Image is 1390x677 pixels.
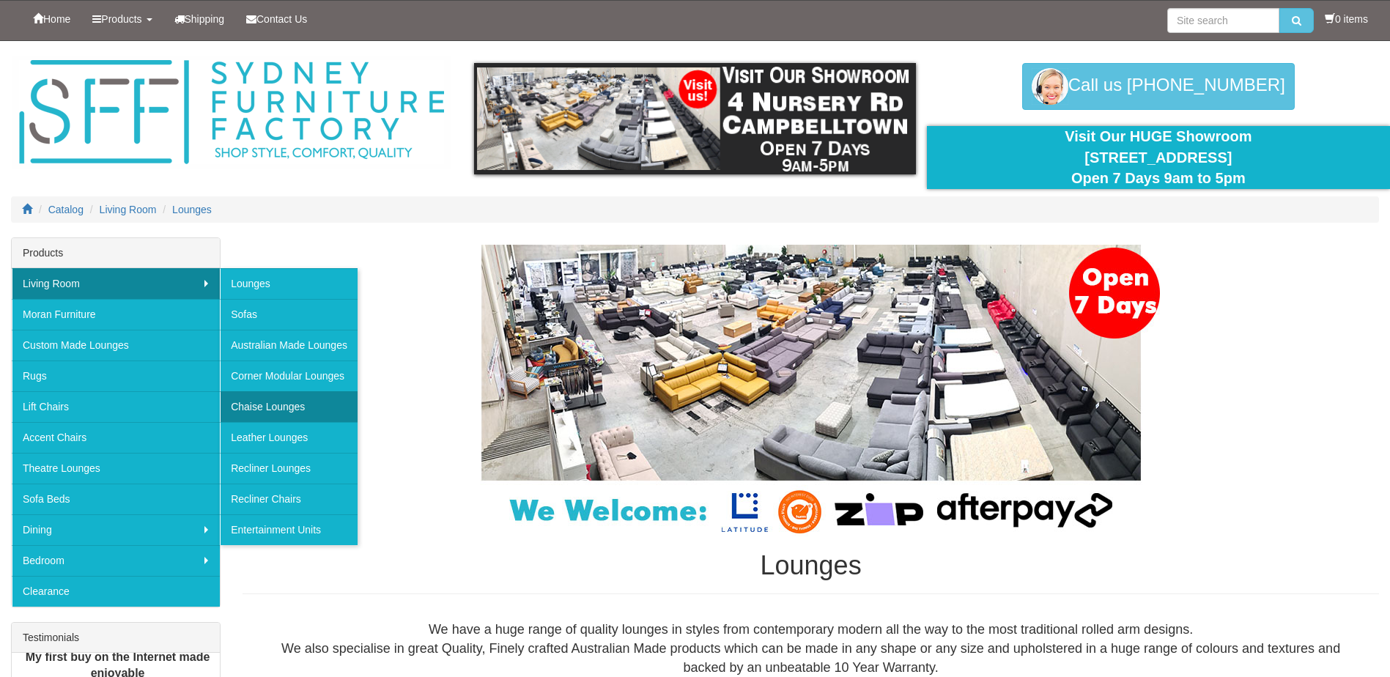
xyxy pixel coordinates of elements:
a: Home [22,1,81,37]
li: 0 items [1325,12,1368,26]
a: Corner Modular Lounges [220,360,358,391]
a: Shipping [163,1,236,37]
a: Accent Chairs [12,422,220,453]
span: Shipping [185,13,225,25]
a: Lift Chairs [12,391,220,422]
a: Moran Furniture [12,299,220,330]
a: Custom Made Lounges [12,330,220,360]
a: Dining [12,514,220,545]
img: showroom.gif [474,63,915,174]
a: Lounges [172,204,212,215]
a: Leather Lounges [220,422,358,453]
span: Products [101,13,141,25]
a: Living Room [12,268,220,299]
a: Living Room [100,204,157,215]
a: Sofa Beds [12,484,220,514]
a: Catalog [48,204,84,215]
a: Bedroom [12,545,220,576]
a: Products [81,1,163,37]
a: Australian Made Lounges [220,330,358,360]
div: Testimonials [12,623,220,653]
a: Chaise Lounges [220,391,358,422]
span: Home [43,13,70,25]
a: Theatre Lounges [12,453,220,484]
a: Sofas [220,299,358,330]
div: Products [12,238,220,268]
img: Sydney Furniture Factory [12,56,451,169]
input: Site search [1167,8,1279,33]
a: Recliner Lounges [220,453,358,484]
a: Rugs [12,360,220,391]
div: Visit Our HUGE Showroom [STREET_ADDRESS] Open 7 Days 9am to 5pm [938,126,1379,189]
a: Entertainment Units [220,514,358,545]
a: Contact Us [235,1,318,37]
a: Lounges [220,268,358,299]
a: Recliner Chairs [220,484,358,514]
a: Clearance [12,576,220,607]
img: Lounges [445,245,1178,536]
h1: Lounges [243,551,1379,580]
span: Contact Us [256,13,307,25]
